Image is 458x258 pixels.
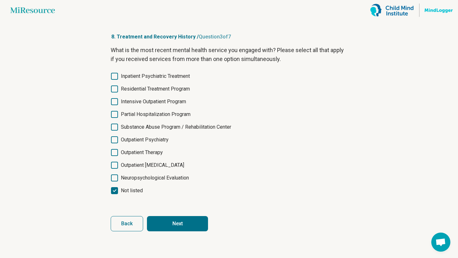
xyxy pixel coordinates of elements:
[121,161,184,169] span: Outpatient [MEDICAL_DATA]
[121,221,133,226] span: Back
[121,85,190,93] span: Residential Treatment Program
[121,136,169,144] span: Outpatient Psychiatry
[121,123,231,131] span: Substance Abuse Program / Rehabilitation Center
[431,233,450,252] div: Open chat
[121,72,190,80] span: Inpatient Psychiatric Treatment
[121,111,191,118] span: Partial Hospitalization Program
[121,174,189,182] span: Neuropsychological Evaluation
[199,34,231,40] span: Question 3 of 7
[147,216,208,231] button: Next
[121,98,186,105] span: Intensive Outpatient Program
[111,46,347,64] p: What is the most recent mental health service you engaged with? Please select all that apply if y...
[121,187,143,194] span: Not listed
[111,33,347,41] p: 8. Treatment and Recovery History /
[121,149,163,156] span: Outpatient Therapy
[111,216,143,231] button: Back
